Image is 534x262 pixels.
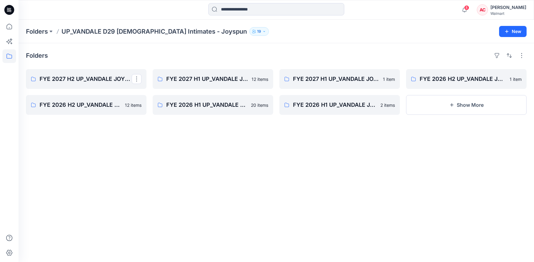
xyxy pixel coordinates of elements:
p: 12 items [252,76,268,82]
h4: Folders [26,52,48,59]
div: [PERSON_NAME] [490,4,526,11]
p: FYE 2027 H1 UP_VANDALE JOYSPUN PANTIES [166,75,248,83]
p: FYE 2027 H2 UP_VANDALE JOYSPUN PANTIES [40,75,132,83]
a: FYE 2026 H2 UP_VANDALE JOYSPUN BRALETTES1 item [406,69,527,89]
a: FYE 2027 H2 UP_VANDALE JOYSPUN PANTIES [26,69,146,89]
a: Folders [26,27,48,36]
button: New [499,26,527,37]
p: 2 items [380,102,395,108]
a: FYE 2026 H1 UP_VANDALE JOYSPUN BRAS2 items [279,95,400,115]
p: FYE 2026 H1 UP_VANDALE JOYSPUN BRAS [293,101,377,109]
p: UP_VANDALE D29 [DEMOGRAPHIC_DATA] Intimates - Joyspun [61,27,247,36]
p: 20 items [251,102,268,108]
p: 12 items [125,102,142,108]
div: Walmart [490,11,526,16]
button: Show More [406,95,527,115]
p: 1 item [383,76,395,82]
a: FYE 2026 H1 UP_VANDALE JOYSPUN PANTIES20 items [153,95,273,115]
span: 8 [464,5,469,10]
p: 19 [257,28,261,35]
p: FYE 2027 H1 UP_VANDALE JOYSPUN BRAS [293,75,379,83]
div: AC [477,4,488,15]
button: 19 [249,27,269,36]
p: FYE 2026 H2 UP_VANDALE JOYSPUN BRALETTES [420,75,506,83]
p: FYE 2026 H1 UP_VANDALE JOYSPUN PANTIES [166,101,247,109]
p: FYE 2026 H2 UP_VANDALE JOYSPUN PANTIES [40,101,121,109]
a: FYE 2027 H1 UP_VANDALE JOYSPUN PANTIES12 items [153,69,273,89]
a: FYE 2026 H2 UP_VANDALE JOYSPUN PANTIES12 items [26,95,146,115]
p: 1 item [510,76,522,82]
a: FYE 2027 H1 UP_VANDALE JOYSPUN BRAS1 item [279,69,400,89]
